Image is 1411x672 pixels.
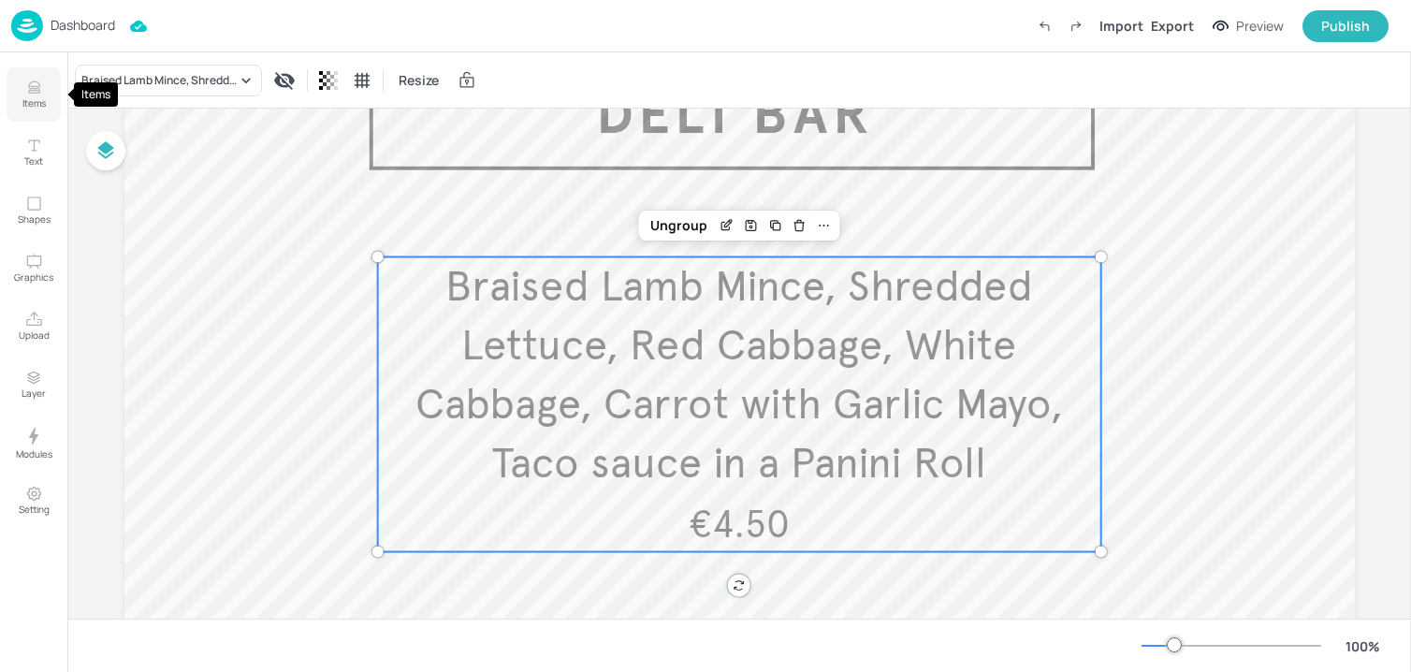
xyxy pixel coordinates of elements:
[715,213,739,238] div: Edit Item
[11,10,43,41] img: logo-86c26b7e.jpg
[1201,12,1295,40] button: Preview
[1340,636,1385,656] div: 100 %
[1321,16,1370,37] div: Publish
[1302,10,1389,42] button: Publish
[415,260,1063,489] span: Braised Lamb Mince, Shredded Lettuce, Red Cabbage, White Cabbage, Carrot with Garlic Mayo, Taco s...
[74,82,118,107] div: Items
[1099,16,1143,36] div: Import
[1028,10,1060,42] label: Undo (Ctrl + Z)
[1236,16,1284,37] div: Preview
[764,213,788,238] div: Duplicate
[395,70,443,90] span: Resize
[81,72,237,89] div: Braised Lamb Mince, Shredded Lettuce, Red Cabbage, White Cabbage, Carrot with Garlic Mayo, Taco s...
[1060,10,1092,42] label: Redo (Ctrl + Y)
[739,213,764,238] div: Save Layout
[788,213,812,238] div: Delete
[643,213,715,238] div: Ungroup
[1151,16,1194,36] div: Export
[689,502,790,548] span: €4.50
[51,19,115,32] p: Dashboard
[269,66,299,95] div: Display condition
